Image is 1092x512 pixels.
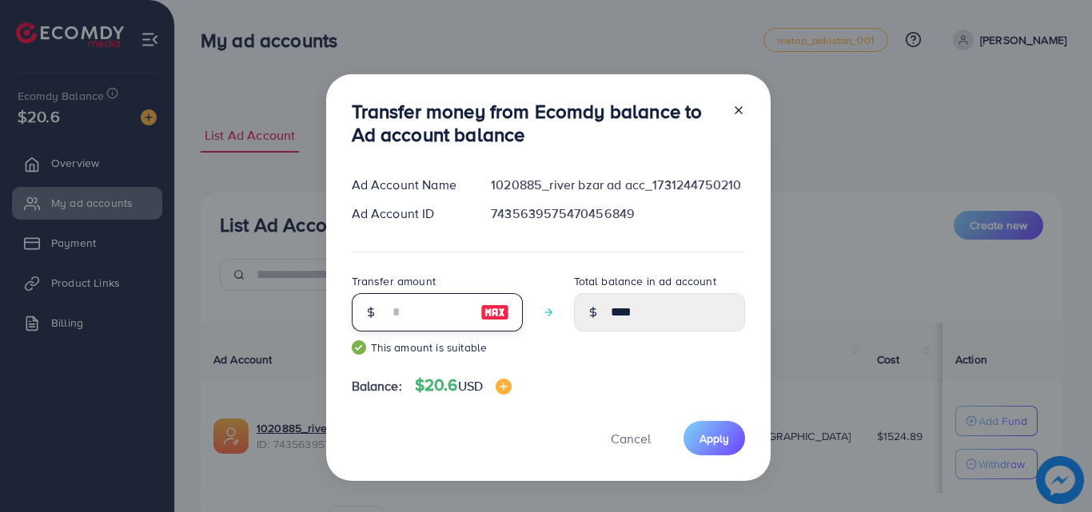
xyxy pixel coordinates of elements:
span: Apply [699,431,729,447]
label: Total balance in ad account [574,273,716,289]
img: image [496,379,512,395]
div: Ad Account Name [339,176,479,194]
h3: Transfer money from Ecomdy balance to Ad account balance [352,100,719,146]
button: Apply [683,421,745,455]
span: Cancel [611,430,651,447]
div: Ad Account ID [339,204,479,223]
div: 7435639575470456849 [478,204,757,223]
img: guide [352,340,366,355]
button: Cancel [591,421,671,455]
small: This amount is suitable [352,339,523,355]
div: 1020885_river bzar ad acc_1731244750210 [478,176,757,194]
span: USD [458,377,483,395]
span: Balance: [352,377,402,395]
img: image [480,303,509,322]
h4: $20.6 [415,375,512,395]
label: Transfer amount [352,273,436,289]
